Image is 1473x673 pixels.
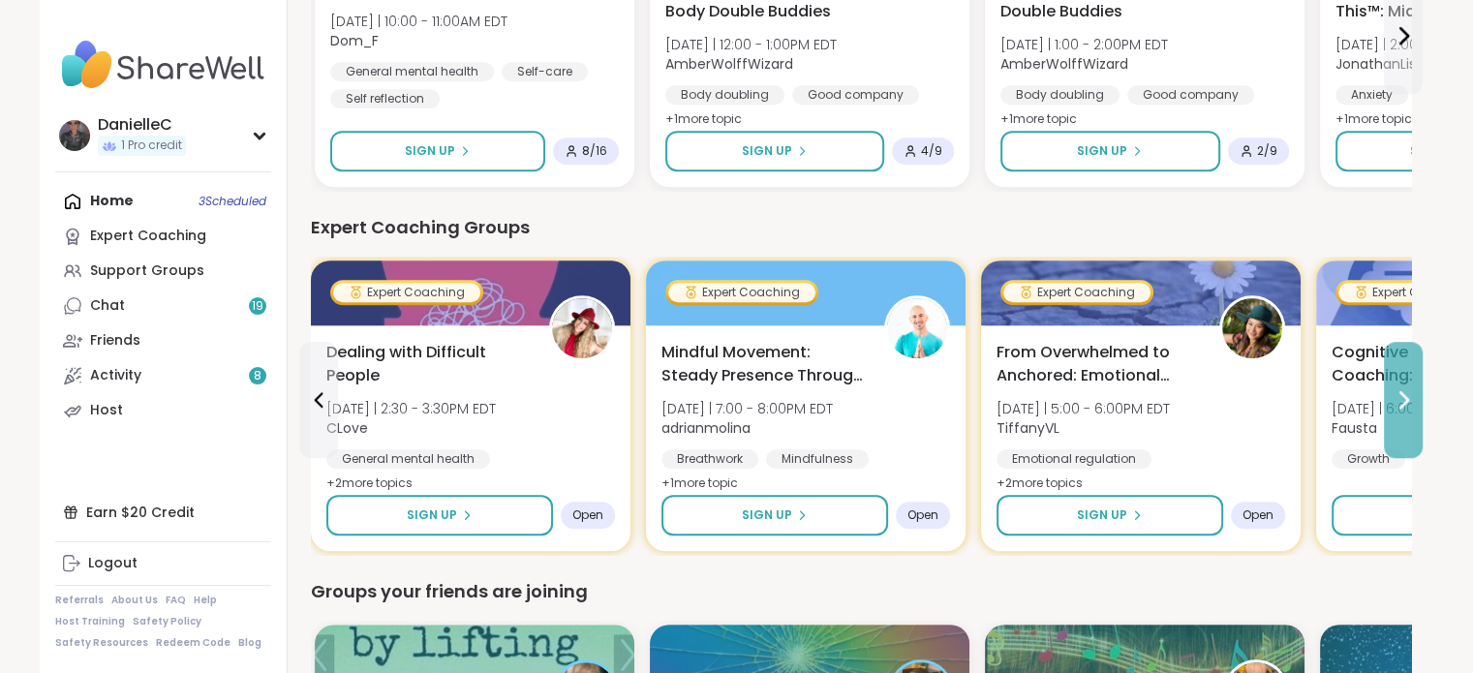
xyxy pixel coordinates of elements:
[254,368,261,384] span: 8
[1000,54,1128,74] b: AmberWolffWizard
[1000,85,1120,105] div: Body doubling
[1332,449,1405,469] div: Growth
[133,615,201,628] a: Safety Policy
[552,298,612,358] img: CLove
[665,131,884,171] button: Sign Up
[1003,283,1151,302] div: Expert Coaching
[55,358,271,393] a: Activity8
[997,341,1198,387] span: From Overwhelmed to Anchored: Emotional Regulation
[1410,142,1460,160] span: Sign Up
[311,578,1411,605] div: Groups your friends are joining
[997,418,1059,438] b: TiffanyVL
[572,507,603,523] span: Open
[55,323,271,358] a: Friends
[502,62,588,81] div: Self-care
[55,31,271,99] img: ShareWell Nav Logo
[59,120,90,151] img: DanielleC
[166,594,186,607] a: FAQ
[742,142,792,160] span: Sign Up
[661,449,758,469] div: Breathwork
[330,89,440,108] div: Self reflection
[311,214,1411,241] div: Expert Coaching Groups
[887,298,947,358] img: adrianmolina
[88,554,138,573] div: Logout
[407,506,457,524] span: Sign Up
[1332,418,1377,438] b: Fausta
[55,254,271,289] a: Support Groups
[98,114,186,136] div: DanielleC
[330,31,379,50] b: Dom_F
[997,495,1223,535] button: Sign Up
[55,495,271,530] div: Earn $20 Credit
[792,85,919,105] div: Good company
[582,143,607,159] span: 8 / 16
[1000,35,1168,54] span: [DATE] | 1:00 - 2:00PM EDT
[1257,143,1277,159] span: 2 / 9
[90,261,204,281] div: Support Groups
[330,12,507,31] span: [DATE] | 10:00 - 11:00AM EDT
[1335,85,1408,105] div: Anxiety
[90,296,125,316] div: Chat
[1335,54,1446,74] b: JonathanListens
[1000,131,1220,171] button: Sign Up
[55,615,125,628] a: Host Training
[330,62,494,81] div: General mental health
[665,85,784,105] div: Body doubling
[1077,506,1127,524] span: Sign Up
[156,636,230,650] a: Redeem Code
[1127,85,1254,105] div: Good company
[330,131,545,171] button: Sign Up
[668,283,815,302] div: Expert Coaching
[405,142,455,160] span: Sign Up
[55,636,148,650] a: Safety Resources
[661,399,833,418] span: [DATE] | 7:00 - 8:00PM EDT
[121,138,182,154] span: 1 Pro credit
[55,289,271,323] a: Chat19
[55,219,271,254] a: Expert Coaching
[997,449,1151,469] div: Emotional regulation
[238,636,261,650] a: Blog
[661,341,863,387] span: Mindful Movement: Steady Presence Through Yoga
[90,366,141,385] div: Activity
[90,227,206,246] div: Expert Coaching
[252,298,263,315] span: 19
[665,54,793,74] b: AmberWolffWizard
[907,507,938,523] span: Open
[1222,298,1282,358] img: TiffanyVL
[661,495,888,535] button: Sign Up
[326,399,496,418] span: [DATE] | 2:30 - 3:30PM EDT
[766,449,869,469] div: Mindfulness
[55,393,271,428] a: Host
[1077,142,1127,160] span: Sign Up
[326,418,368,438] b: CLove
[55,594,104,607] a: Referrals
[665,35,837,54] span: [DATE] | 12:00 - 1:00PM EDT
[326,495,553,535] button: Sign Up
[90,401,123,420] div: Host
[921,143,942,159] span: 4 / 9
[326,341,528,387] span: Dealing with Difficult People
[55,546,271,581] a: Logout
[194,594,217,607] a: Help
[661,418,751,438] b: adrianmolina
[90,331,140,351] div: Friends
[111,594,158,607] a: About Us
[333,283,480,302] div: Expert Coaching
[997,399,1170,418] span: [DATE] | 5:00 - 6:00PM EDT
[742,506,792,524] span: Sign Up
[1243,507,1274,523] span: Open
[326,449,490,469] div: General mental health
